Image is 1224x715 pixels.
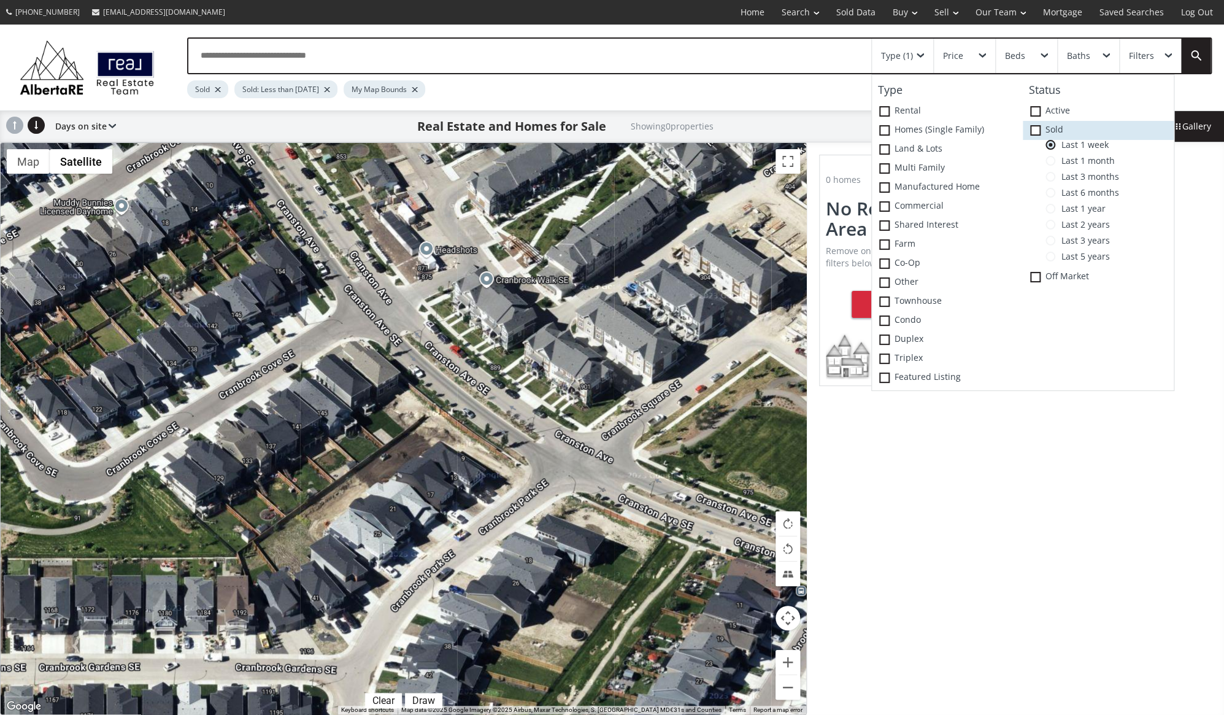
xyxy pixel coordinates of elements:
button: Map camera controls [776,606,800,630]
span: Last 3 months [1055,172,1119,182]
img: Logo [13,37,161,98]
span: [EMAIL_ADDRESS][DOMAIN_NAME] [103,7,225,17]
div: Gallery [1159,111,1224,142]
span: Last 2 years [1055,220,1110,230]
label: Co-op [872,254,1023,273]
div: Filters [1129,52,1154,60]
div: Click to clear. [365,695,402,706]
a: 0 homesNo Results In This AreaRemove one of your filters or reset all filters below to see more h... [807,142,1015,398]
div: Draw [409,695,438,706]
span: 0 homes [826,174,861,185]
label: Other [872,273,1023,292]
label: Rental [872,102,1023,121]
label: Shared Interest [872,216,1023,235]
label: Manufactured Home [872,178,1023,197]
label: Condo [872,311,1023,330]
button: Rotate map clockwise [776,511,800,536]
div: My Map Bounds [344,80,425,98]
div: Beds [1005,52,1025,60]
label: Homes (Single Family) [872,121,1023,140]
label: Triplex [872,349,1023,368]
span: Map data ©2025 Google Imagery ©2025 Airbus, Maxar Technologies, S. [GEOGRAPHIC_DATA] MD€31s and C... [401,706,722,713]
label: Townhouse [872,292,1023,311]
img: Google [4,698,44,714]
span: Last 5 years [1055,252,1110,261]
h2: No Results In This Area [826,198,996,239]
label: Active [1023,102,1174,121]
label: Off Market [1023,268,1174,287]
span: Last 1 month [1055,156,1115,166]
span: Last 6 months [1055,188,1119,198]
button: Toggle fullscreen view [776,149,800,174]
h4: Status [1023,84,1174,96]
a: [EMAIL_ADDRESS][DOMAIN_NAME] [86,1,231,23]
span: Last 1 year [1055,204,1106,214]
a: Terms [729,706,746,713]
label: Farm [872,235,1023,254]
button: Show satellite imagery [50,149,112,174]
span: [PHONE_NUMBER] [15,7,80,17]
label: Featured Listing [872,368,1023,387]
button: Zoom in [776,650,800,674]
div: Price [943,52,963,60]
span: Last 1 week [1055,140,1109,150]
h1: Real Estate and Homes for Sale [417,118,606,135]
button: Rotate map counterclockwise [776,536,800,561]
a: Report a map error [753,706,803,713]
div: Baths [1067,52,1090,60]
div: Clear [369,695,398,706]
button: Show street map [7,149,50,174]
label: Duplex [872,330,1023,349]
h4: Type [872,84,1023,96]
div: Days on site [49,111,116,142]
label: Multi family [872,159,1023,178]
div: Sold: Less than [DATE] [234,80,337,98]
label: Sold [1023,121,1174,140]
span: Remove one of your filters or reset all filters below to see more homes. [826,245,980,269]
button: Tilt map [776,562,800,586]
div: Type (1) [881,52,913,60]
label: Land & Lots [872,140,1023,159]
span: Gallery [1172,120,1211,133]
div: Sold [187,80,228,98]
h2: Showing 0 properties [631,122,714,131]
span: Last 3 years [1055,236,1110,245]
div: Click to draw. [405,695,442,706]
label: Commercial [872,197,1023,216]
button: Zoom out [776,675,800,700]
button: Keyboard shortcuts [341,706,394,714]
a: Open this area in Google Maps (opens a new window) [4,698,44,714]
div: Reset Filters [852,291,971,318]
